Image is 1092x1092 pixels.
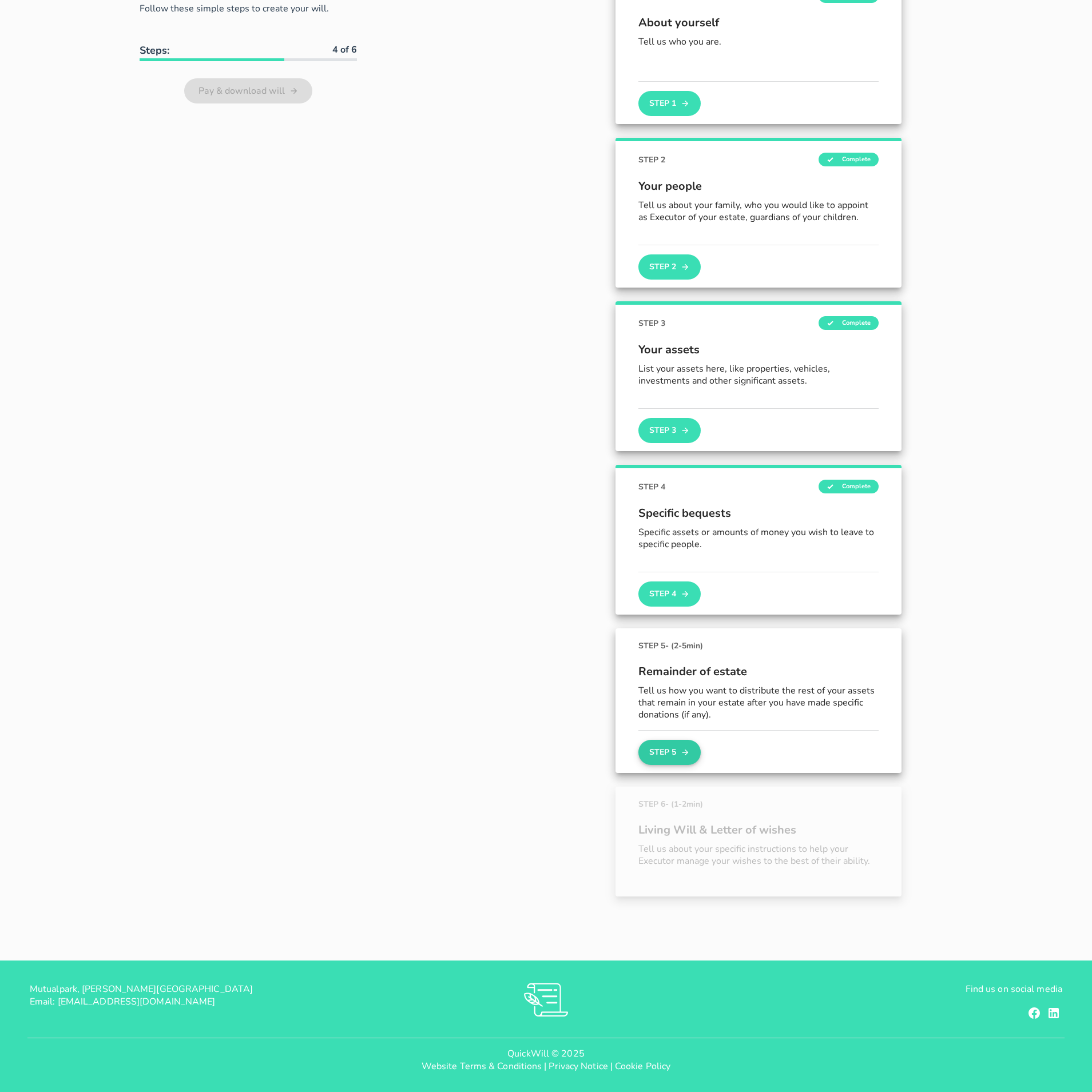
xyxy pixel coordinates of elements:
span: Your assets [638,341,879,358]
p: Tell us about your family, who you would like to appoint as Executor of your estate, guardians of... [638,200,879,224]
p: Tell us who you are. [638,36,879,48]
p: Specific assets or amounts of money you wish to leave to specific people. [638,527,879,551]
span: STEP 3 [638,317,665,329]
span: | [544,1060,546,1073]
span: Your people [638,178,879,195]
span: About yourself [638,14,879,31]
span: Living Will & Letter of wishes [638,822,879,839]
button: Step 1 [638,91,700,116]
span: Email: [EMAIL_ADDRESS][DOMAIN_NAME] [30,995,216,1008]
span: - (1-2min) [665,799,703,810]
b: 4 of 6 [332,43,357,56]
button: Step 3 [638,418,700,443]
img: RVs0sauIwKhMoGR03FLGkjXSOVwkZRnQsltkF0QxpTsornXsmh1o7vbL94pqF3d8sZvAAAAAElFTkSuQmCC [524,983,568,1017]
a: Privacy Notice [549,1060,607,1073]
span: STEP 2 [638,154,665,166]
span: Specific bequests [638,505,879,522]
p: Follow these simple steps to create your will. [140,2,357,15]
span: STEP 4 [638,481,665,493]
span: | [610,1060,613,1073]
p: Tell us how you want to distribute the rest of your assets that remain in your estate after you h... [638,685,879,720]
p: List your assets here, like properties, vehicles, investments and other significant assets. [638,363,879,387]
button: Step 5 [638,740,700,765]
span: Complete [819,316,879,330]
span: - (2-5min) [665,640,703,651]
button: Step 2 [638,254,700,280]
a: Website Terms & Conditions [422,1060,542,1073]
span: STEP 5 [638,640,703,652]
p: Find us on social media [718,983,1062,995]
span: Complete [819,153,879,166]
span: Remainder of estate [638,663,879,680]
b: Steps: [140,43,169,57]
span: STEP 6 [638,798,703,810]
a: Cookie Policy [615,1060,670,1073]
span: Complete [819,480,879,493]
span: Mutualpark, [PERSON_NAME][GEOGRAPHIC_DATA] [30,983,253,995]
p: Tell us about your specific instructions to help your Executor manage your wishes to the best of ... [638,843,879,867]
button: Step 4 [638,581,700,607]
p: QuickWill © 2025 [9,1047,1083,1060]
